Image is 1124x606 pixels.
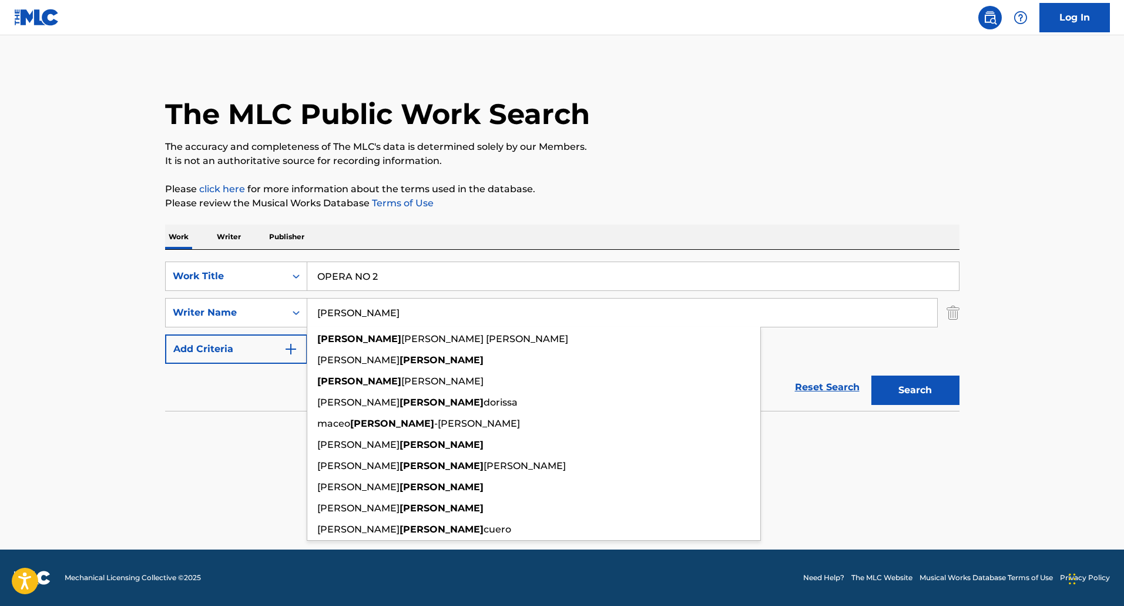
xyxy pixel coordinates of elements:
[14,571,51,585] img: logo
[1039,3,1110,32] a: Log In
[851,572,912,583] a: The MLC Website
[165,154,959,168] p: It is not an authoritative source for recording information.
[1069,561,1076,597] div: Drag
[165,140,959,154] p: The accuracy and completeness of The MLC's data is determined solely by our Members.
[1065,550,1124,606] iframe: Chat Widget
[317,354,400,366] span: [PERSON_NAME]
[947,298,959,327] img: Delete Criterion
[165,334,307,364] button: Add Criteria
[484,524,511,535] span: cuero
[14,9,59,26] img: MLC Logo
[350,418,434,429] strong: [PERSON_NAME]
[213,225,244,249] p: Writer
[484,460,566,471] span: [PERSON_NAME]
[400,481,484,493] strong: [PERSON_NAME]
[199,183,245,195] a: click here
[317,460,400,471] span: [PERSON_NAME]
[165,182,959,196] p: Please for more information about the terms used in the database.
[400,354,484,366] strong: [PERSON_NAME]
[400,460,484,471] strong: [PERSON_NAME]
[400,397,484,408] strong: [PERSON_NAME]
[803,572,844,583] a: Need Help?
[484,397,518,408] span: dorissa
[983,11,997,25] img: search
[165,96,590,132] h1: The MLC Public Work Search
[317,333,401,344] strong: [PERSON_NAME]
[370,197,434,209] a: Terms of Use
[401,376,484,387] span: [PERSON_NAME]
[1060,572,1110,583] a: Privacy Policy
[401,333,568,344] span: [PERSON_NAME] [PERSON_NAME]
[317,397,400,408] span: [PERSON_NAME]
[317,439,400,450] span: [PERSON_NAME]
[266,225,308,249] p: Publisher
[317,503,400,514] span: [PERSON_NAME]
[284,342,298,356] img: 9d2ae6d4665cec9f34b9.svg
[165,196,959,210] p: Please review the Musical Works Database
[871,376,959,405] button: Search
[165,262,959,411] form: Search Form
[400,524,484,535] strong: [PERSON_NAME]
[317,418,350,429] span: maceo
[317,524,400,535] span: [PERSON_NAME]
[1014,11,1028,25] img: help
[434,418,520,429] span: -[PERSON_NAME]
[978,6,1002,29] a: Public Search
[920,572,1053,583] a: Musical Works Database Terms of Use
[400,503,484,514] strong: [PERSON_NAME]
[165,225,192,249] p: Work
[173,306,279,320] div: Writer Name
[317,481,400,493] span: [PERSON_NAME]
[400,439,484,450] strong: [PERSON_NAME]
[1009,6,1032,29] div: Help
[789,374,865,400] a: Reset Search
[173,269,279,283] div: Work Title
[317,376,401,387] strong: [PERSON_NAME]
[65,572,201,583] span: Mechanical Licensing Collective © 2025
